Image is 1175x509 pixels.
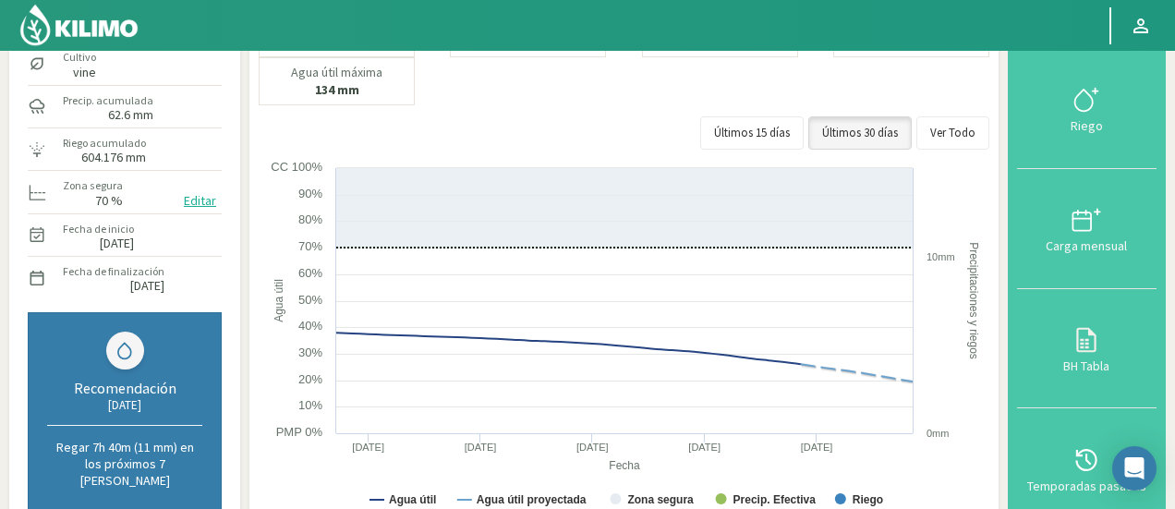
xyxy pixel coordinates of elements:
[63,49,96,66] label: Cultivo
[315,81,359,98] b: 134 mm
[1023,359,1151,372] div: BH Tabla
[63,135,146,151] label: Riego acumulado
[801,442,833,453] text: [DATE]
[273,279,285,322] text: Agua útil
[609,459,640,472] text: Fecha
[808,116,912,150] button: Últimos 30 días
[1017,289,1157,409] button: BH Tabla
[100,237,134,249] label: [DATE]
[733,493,817,506] text: Precip. Efectiva
[627,493,694,506] text: Zona segura
[298,345,322,359] text: 30%
[1017,169,1157,289] button: Carga mensual
[298,372,322,386] text: 20%
[276,425,323,439] text: PMP 0%
[1017,49,1157,169] button: Riego
[18,3,139,47] img: Kilimo
[63,221,134,237] label: Fecha de inicio
[298,187,322,200] text: 90%
[291,66,382,79] p: Agua útil máxima
[95,195,123,207] label: 70 %
[576,442,609,453] text: [DATE]
[63,177,123,194] label: Zona segura
[47,397,202,413] div: [DATE]
[1023,239,1151,252] div: Carga mensual
[63,263,164,280] label: Fecha de finalización
[853,493,883,506] text: Riego
[1023,479,1151,492] div: Temporadas pasadas
[178,190,222,212] button: Editar
[352,442,384,453] text: [DATE]
[477,493,587,506] text: Agua útil proyectada
[130,280,164,292] label: [DATE]
[298,239,322,253] text: 70%
[298,212,322,226] text: 80%
[271,160,322,174] text: CC 100%
[927,428,949,439] text: 0mm
[298,293,322,307] text: 50%
[298,319,322,333] text: 40%
[916,116,989,150] button: Ver Todo
[63,92,153,109] label: Precip. acumulada
[108,109,153,121] label: 62.6 mm
[47,439,202,489] p: Regar 7h 40m (11 mm) en los próximos 7 [PERSON_NAME]
[1023,119,1151,132] div: Riego
[389,493,436,506] text: Agua útil
[927,251,955,262] text: 10mm
[967,242,980,359] text: Precipitaciones y riegos
[688,442,721,453] text: [DATE]
[298,266,322,280] text: 60%
[1112,446,1157,491] div: Open Intercom Messenger
[81,151,146,164] label: 604.176 mm
[63,67,96,79] label: vine
[465,442,497,453] text: [DATE]
[298,398,322,412] text: 10%
[47,379,202,397] div: Recomendación
[700,116,804,150] button: Últimos 15 días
